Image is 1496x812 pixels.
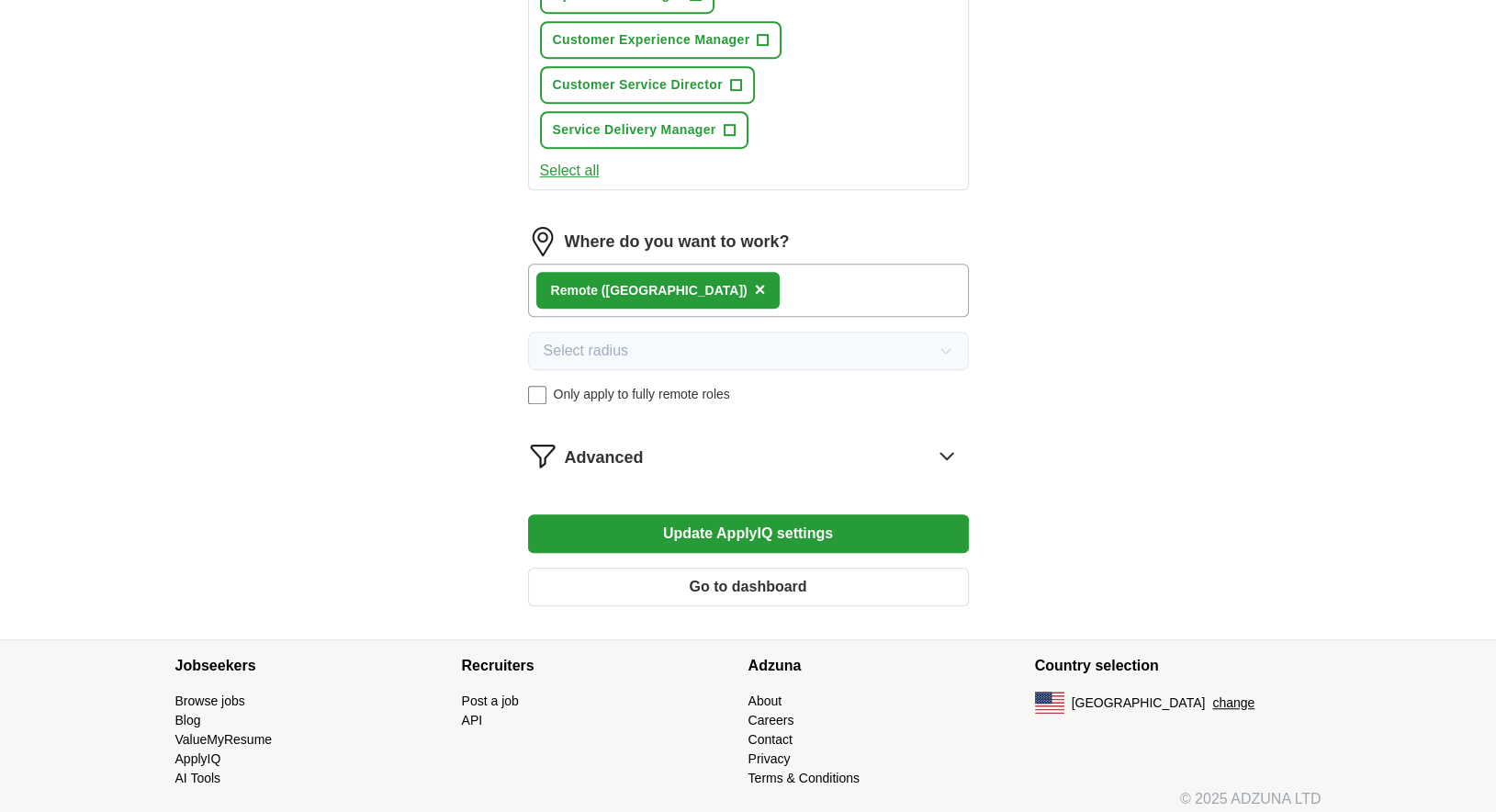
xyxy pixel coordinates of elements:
[748,732,793,747] a: Contact
[175,694,245,708] a: Browse jobs
[748,771,860,785] a: Terms & Conditions
[553,120,716,140] span: Service Delivery Manager
[175,732,273,747] a: ValueMyResume
[553,30,750,50] span: Customer Experience Manager
[755,279,766,299] span: ×
[748,713,794,727] a: Careers
[1072,694,1206,713] span: [GEOGRAPHIC_DATA]
[554,385,730,404] span: Only apply to fully remote roles
[551,281,748,300] div: Remote ([GEOGRAPHIC_DATA])
[528,568,969,606] button: Go to dashboard
[540,66,755,104] button: Customer Service Director
[755,276,766,304] button: ×
[565,230,790,254] label: Where do you want to work?
[540,160,600,182] button: Select all
[528,227,557,256] img: location.png
[544,340,629,362] span: Select radius
[175,713,201,727] a: Blog
[175,751,221,766] a: ApplyIQ
[175,771,221,785] a: AI Tools
[528,332,969,370] button: Select radius
[540,21,782,59] button: Customer Experience Manager
[1035,692,1064,714] img: US flag
[553,75,723,95] span: Customer Service Director
[748,751,791,766] a: Privacy
[528,386,546,404] input: Only apply to fully remote roles
[540,111,748,149] button: Service Delivery Manager
[1035,640,1322,692] h4: Country selection
[528,514,969,553] button: Update ApplyIQ settings
[748,694,782,708] a: About
[462,713,483,727] a: API
[1212,694,1254,713] button: change
[462,694,519,708] a: Post a job
[565,445,644,470] span: Advanced
[528,441,557,470] img: filter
